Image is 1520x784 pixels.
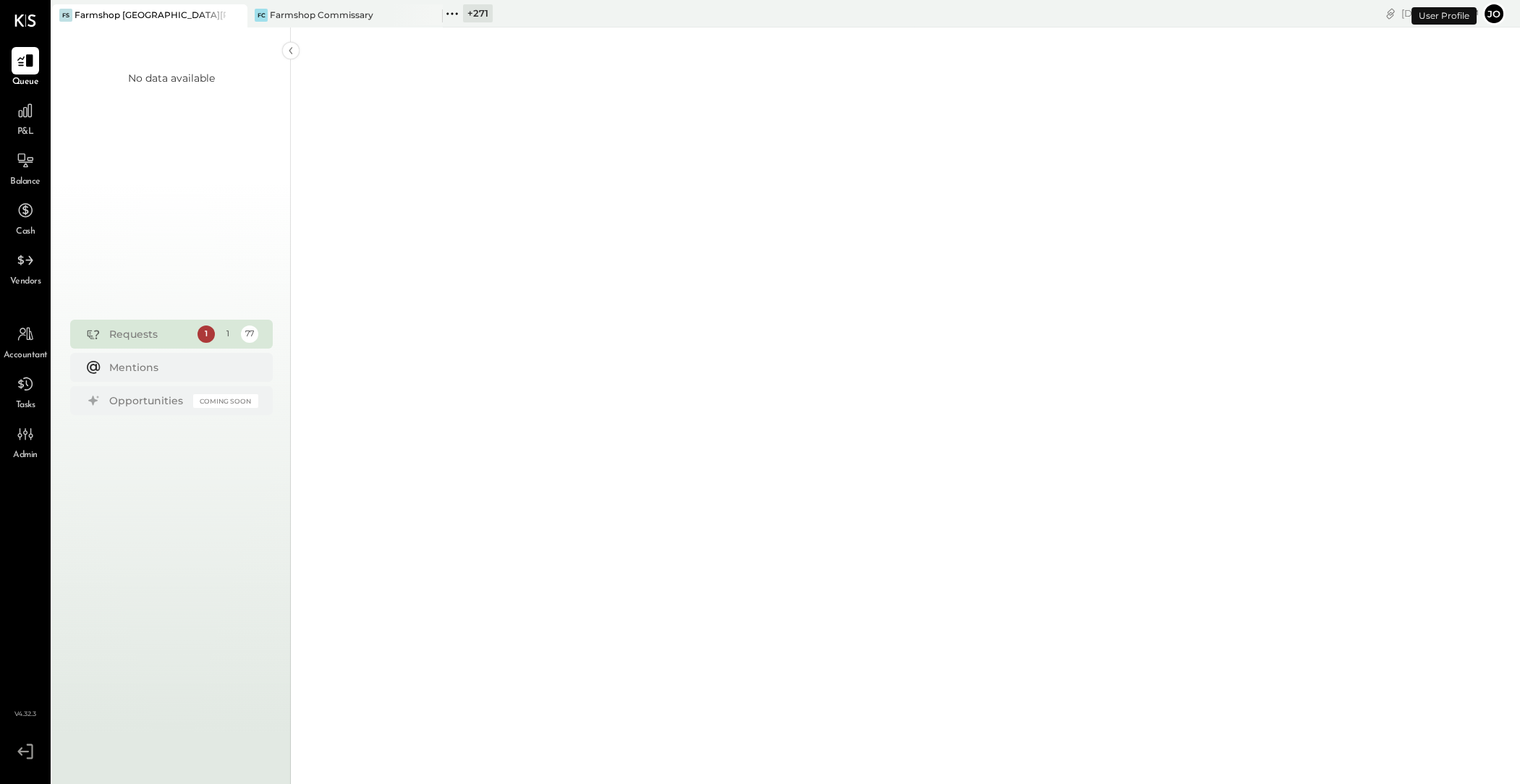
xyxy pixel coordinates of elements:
div: [DATE] [1401,7,1479,20]
span: Tasks [16,399,35,412]
div: No data available [128,71,215,85]
a: Queue [1,47,50,89]
div: + 271 [463,4,493,22]
div: Coming Soon [193,394,258,408]
div: User Profile [1411,7,1477,25]
button: Jo [1482,2,1506,25]
div: FC [255,9,268,22]
a: Vendors [1,247,50,289]
span: Balance [10,176,41,189]
div: Farmshop [GEOGRAPHIC_DATA][PERSON_NAME] [75,9,226,21]
div: 77 [241,325,258,343]
a: Cash [1,197,50,239]
div: Mentions [109,360,251,375]
a: Accountant [1,320,50,362]
span: Admin [13,449,38,462]
div: 1 [219,325,237,343]
a: Admin [1,420,50,462]
a: Tasks [1,370,50,412]
div: Requests [109,327,190,341]
div: 1 [198,325,215,343]
span: Vendors [10,276,41,289]
a: P&L [1,97,50,139]
div: Farmshop Commissary [270,9,373,21]
div: copy link [1383,6,1398,21]
span: Cash [16,226,35,239]
div: Opportunities [109,393,186,408]
div: FS [59,9,72,22]
span: Queue [12,76,39,89]
span: P&L [17,126,34,139]
span: Accountant [4,349,48,362]
a: Balance [1,147,50,189]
